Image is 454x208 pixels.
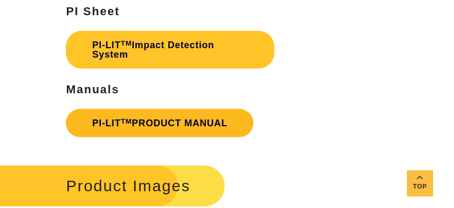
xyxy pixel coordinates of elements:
span: Top [407,181,433,193]
a: PI-LITTMImpact Detection System [66,31,274,69]
strong: PI Sheet [66,5,120,18]
sup: TM [121,39,132,47]
sup: TM [121,117,132,125]
a: PI-LITTMPRODUCT MANUAL [66,109,253,137]
strong: Manuals [66,83,119,96]
a: Top [407,170,433,196]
